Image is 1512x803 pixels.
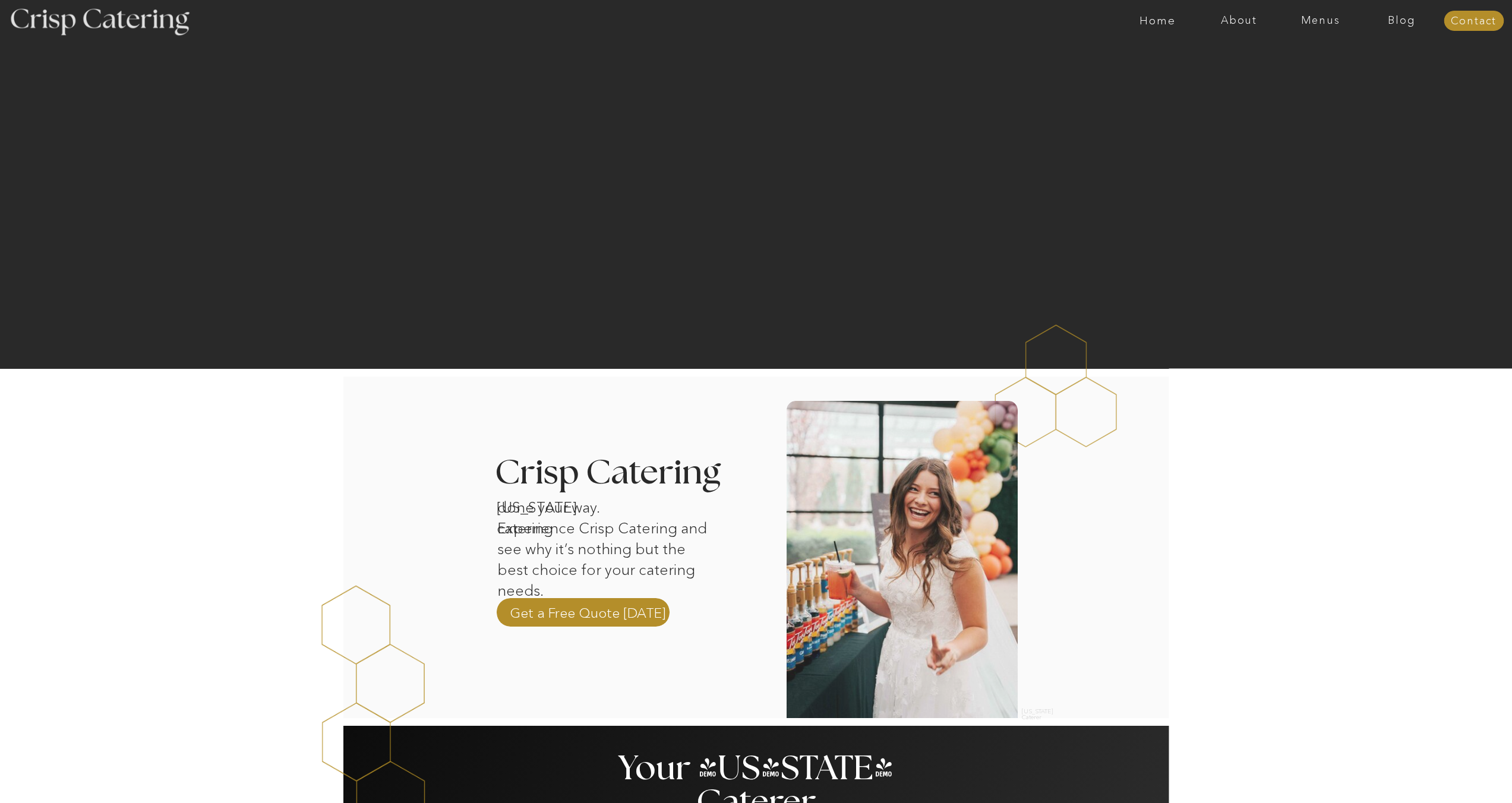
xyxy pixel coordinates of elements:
h1: [US_STATE] catering [497,497,620,513]
h2: Your [US_STATE] Caterer [616,752,897,775]
a: Menus [1280,15,1361,27]
p: done your way. Experience Crisp Catering and see why it’s nothing but the best choice for your ca... [497,497,714,573]
a: Contact [1444,15,1504,27]
h2: [US_STATE] Caterer [1022,709,1059,715]
a: Get a Free Quote [DATE] [510,603,666,621]
a: About [1198,15,1280,27]
a: Blog [1361,15,1442,27]
a: Home [1117,15,1198,27]
h3: Crisp Catering [495,456,751,491]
